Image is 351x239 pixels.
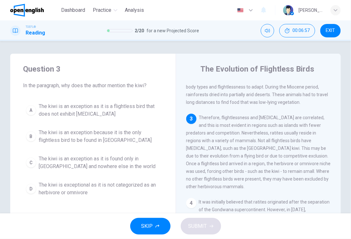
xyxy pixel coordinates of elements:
[23,126,163,147] button: BThe kiwi is an exception because it is the only flightless bird to be found in [GEOGRAPHIC_DATA]
[39,103,160,118] span: The kiwi is an exception as it is a flightless bird that does not exhibit [MEDICAL_DATA]
[320,24,341,37] button: EXIT
[10,4,44,17] img: OpenEnglish logo
[186,115,331,189] span: Therefore, flightlessness and [MEDICAL_DATA] are correlated, and this is most evident in regions ...
[299,6,323,14] div: [PERSON_NAME]
[39,129,160,144] span: The kiwi is an exception because it is the only flightless bird to be found in [GEOGRAPHIC_DATA]
[39,155,160,170] span: The kiwi is an exception as it is found only in [GEOGRAPHIC_DATA] and nowhere else in the world
[123,4,147,16] button: Analysis
[261,24,274,37] div: Mute
[39,181,160,197] span: The kiwi is exceptional as it is not categorized as an herbivore or omnivore
[326,28,335,33] span: EXIT
[59,4,88,16] button: Dashboard
[23,100,163,121] button: AThe kiwi is an exception as it is a flightless bird that does not exhibit [MEDICAL_DATA]
[91,4,120,16] button: Practice
[283,5,293,15] img: Profile picture
[26,184,36,194] div: D
[236,8,244,13] img: en
[26,29,45,37] h1: Reading
[26,131,36,142] div: B
[23,64,163,74] h4: Question 3
[23,152,163,173] button: CThe kiwi is an exception as it is found only in [GEOGRAPHIC_DATA] and nowhere else in the world
[10,4,59,17] a: OpenEnglish logo
[23,82,163,89] span: In the paragraph, why does the author mention the kiwi?
[23,178,163,199] button: DThe kiwi is exceptional as it is not categorized as an herbivore or omnivore
[279,24,315,37] button: 00:06:57
[147,27,199,35] span: for a new Projected Score
[186,198,196,208] div: 4
[292,28,310,33] span: 00:06:57
[125,6,144,14] span: Analysis
[135,27,144,35] span: 2 / 20
[61,6,85,14] span: Dashboard
[93,6,112,14] span: Practice
[130,218,171,235] button: SKIP
[26,105,36,115] div: A
[186,114,196,124] div: 3
[279,24,315,37] div: Hide
[26,158,36,168] div: C
[141,222,153,231] span: SKIP
[26,25,36,29] span: TOEFL®
[201,64,315,74] h4: The Evolution of Flightless Birds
